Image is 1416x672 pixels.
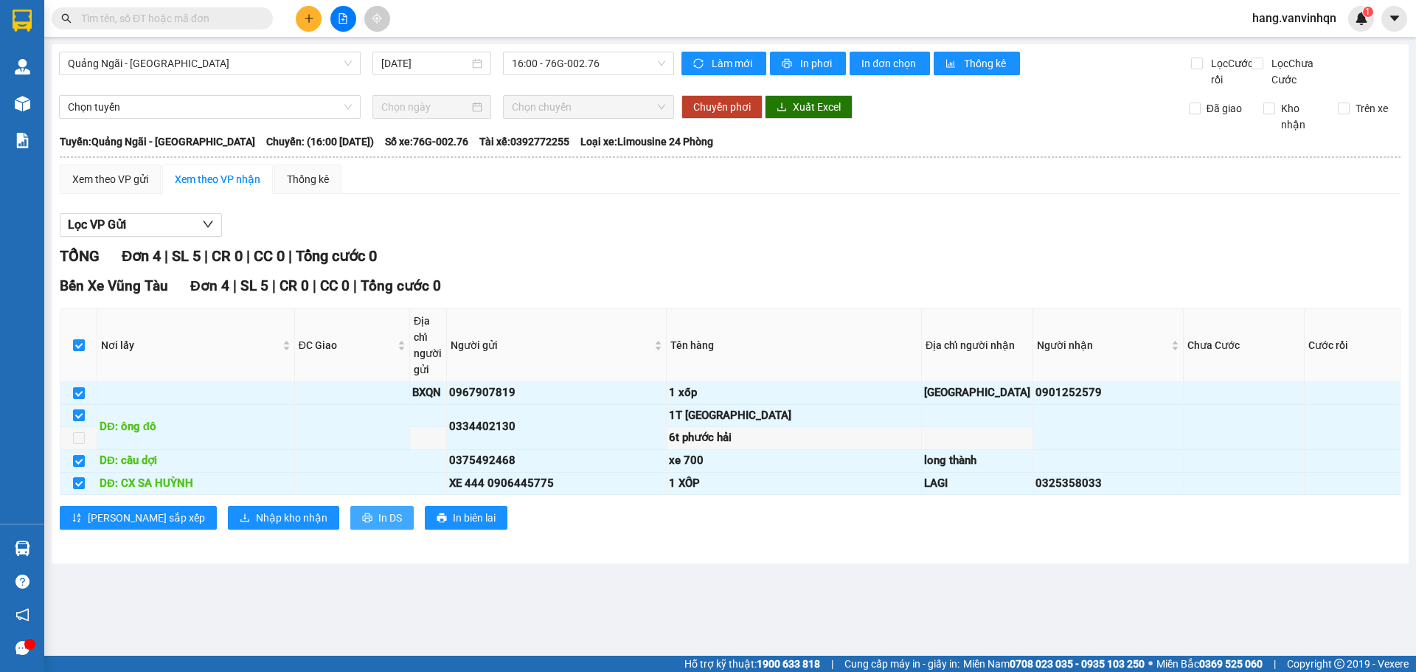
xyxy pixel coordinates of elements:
[669,475,919,493] div: 1 XỐP
[81,10,255,27] input: Tìm tên, số ĐT hoặc mã đơn
[693,58,706,70] span: sync
[190,277,229,294] span: Đơn 4
[320,277,350,294] span: CC 0
[385,134,468,150] span: Số xe: 76G-002.76
[72,513,82,524] span: sort-ascending
[362,513,372,524] span: printer
[212,247,243,265] span: CR 0
[1350,100,1394,117] span: Trên xe
[15,59,30,75] img: warehouse-icon
[60,213,222,237] button: Lọc VP Gửi
[100,452,292,470] div: DĐ: cầu dợi
[172,247,201,265] span: SL 5
[296,247,377,265] span: Tổng cước 0
[1240,9,1348,27] span: hang.vanvinhqn
[378,510,402,526] span: In DS
[313,277,316,294] span: |
[60,277,168,294] span: Bến Xe Vũng Tàu
[449,384,664,402] div: 0967907819
[757,658,820,670] strong: 1900 633 818
[372,13,382,24] span: aim
[934,52,1020,75] button: bar-chartThống kê
[681,52,766,75] button: syncLàm mới
[288,247,292,265] span: |
[381,99,469,115] input: Chọn ngày
[425,506,507,530] button: printerIn biên lai
[1266,55,1342,88] span: Lọc Chưa Cước
[1148,661,1153,667] span: ⚪️
[287,171,329,187] div: Thống kê
[1305,309,1401,382] th: Cước rồi
[15,641,29,655] span: message
[667,309,922,382] th: Tên hàng
[240,513,250,524] span: download
[580,134,713,150] span: Loại xe: Limousine 24 Phòng
[101,337,280,353] span: Nơi lấy
[72,171,148,187] div: Xem theo VP gửi
[793,99,841,115] span: Xuất Excel
[449,418,664,436] div: 0334402130
[361,277,441,294] span: Tổng cước 0
[684,656,820,672] span: Hỗ trợ kỹ thuật:
[681,95,763,119] button: Chuyển phơi
[13,10,32,32] img: logo-vxr
[350,506,414,530] button: printerIn DS
[381,55,469,72] input: 15/10/2025
[924,475,1030,493] div: LAGI
[15,608,29,622] span: notification
[15,96,30,111] img: warehouse-icon
[1355,12,1368,25] img: icon-new-feature
[364,6,390,32] button: aim
[246,247,250,265] span: |
[850,52,930,75] button: In đơn chọn
[296,6,322,32] button: plus
[233,277,237,294] span: |
[330,6,356,32] button: file-add
[280,277,309,294] span: CR 0
[479,134,569,150] span: Tài xế: 0392772255
[202,218,214,230] span: down
[100,418,292,436] div: DĐ: ông đô
[15,133,30,148] img: solution-icon
[449,452,664,470] div: 0375492468
[1035,475,1181,493] div: 0325358033
[68,96,352,118] span: Chọn tuyến
[122,247,161,265] span: Đơn 4
[437,513,447,524] span: printer
[1334,659,1344,669] span: copyright
[1388,12,1401,25] span: caret-down
[175,171,260,187] div: Xem theo VP nhận
[945,58,958,70] span: bar-chart
[68,52,352,75] span: Quảng Ngãi - Vũng Tàu
[1275,100,1327,133] span: Kho nhận
[669,407,919,425] div: 1T [GEOGRAPHIC_DATA]
[228,506,339,530] button: downloadNhập kho nhận
[712,55,754,72] span: Làm mới
[449,475,664,493] div: XE 444 0906445775
[453,510,496,526] span: In biên lai
[669,452,919,470] div: xe 700
[844,656,959,672] span: Cung cấp máy in - giấy in:
[240,277,268,294] span: SL 5
[60,506,217,530] button: sort-ascending[PERSON_NAME] sắp xếp
[669,429,919,447] div: 6t phước hải
[1156,656,1263,672] span: Miền Bắc
[272,277,276,294] span: |
[254,247,285,265] span: CC 0
[1010,658,1145,670] strong: 0708 023 035 - 0935 103 250
[164,247,168,265] span: |
[1199,658,1263,670] strong: 0369 525 060
[1381,6,1407,32] button: caret-down
[304,13,314,24] span: plus
[266,134,374,150] span: Chuyến: (16:00 [DATE])
[338,13,348,24] span: file-add
[68,215,126,234] span: Lọc VP Gửi
[782,58,794,70] span: printer
[1274,656,1276,672] span: |
[88,510,205,526] span: [PERSON_NAME] sắp xếp
[512,96,665,118] span: Chọn chuyến
[15,541,30,556] img: warehouse-icon
[512,52,665,75] span: 16:00 - 76G-002.76
[414,313,442,378] div: Địa chỉ người gửi
[60,247,100,265] span: TỔNG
